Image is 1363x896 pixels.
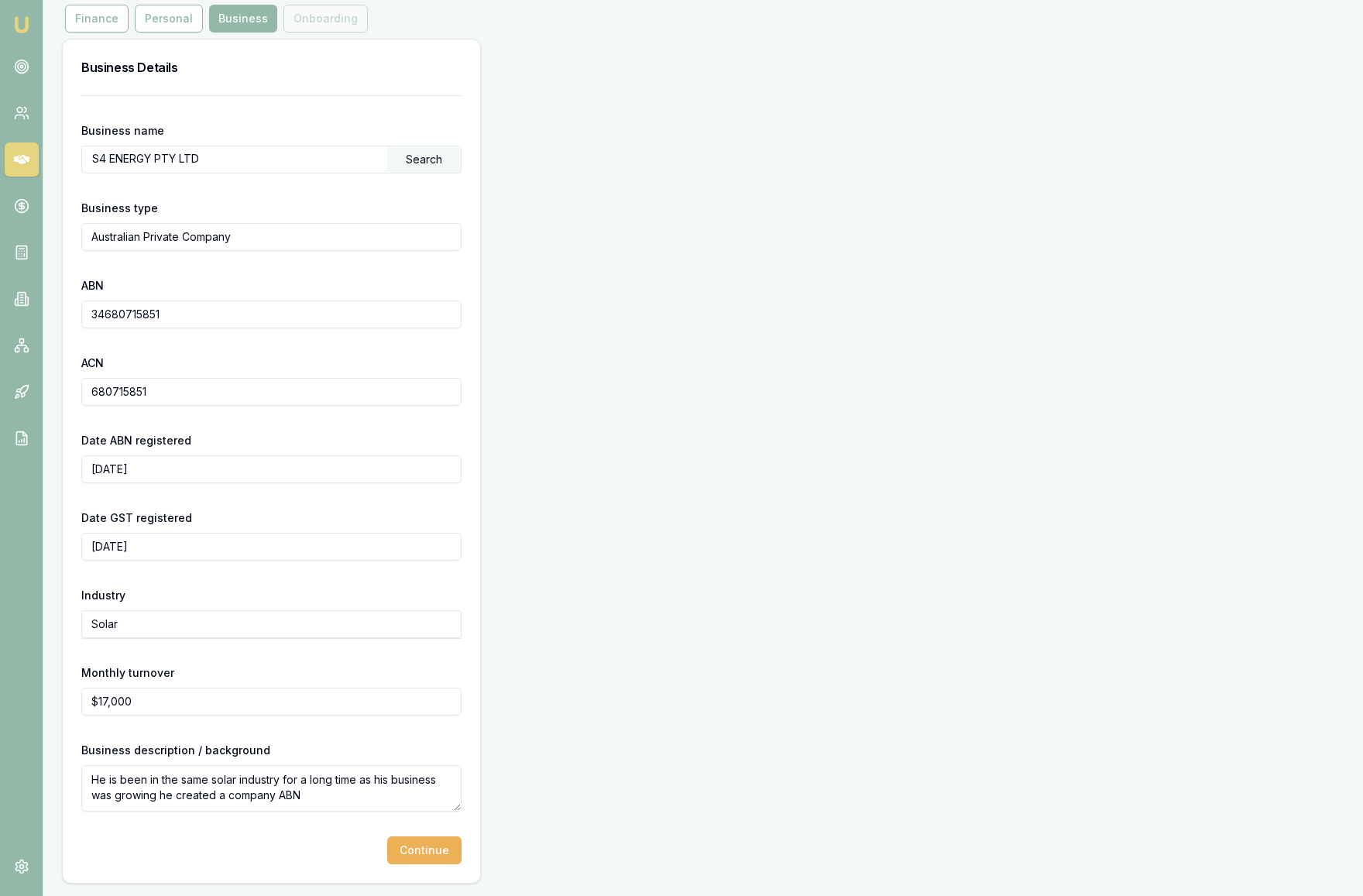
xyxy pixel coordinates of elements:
[81,279,104,292] label: ABN
[81,201,158,215] label: Business type
[135,5,203,33] button: Personal
[81,511,192,524] label: Date GST registered
[387,836,462,864] button: Continue
[387,146,461,173] div: Search
[81,743,270,757] label: Business description / background
[81,666,174,679] label: Monthly turnover
[81,765,462,812] textarea: He is been in the same solar industry for a long time as his business was growing he created a co...
[81,434,191,447] label: Date ABN registered
[12,15,31,34] img: emu-icon-u.png
[81,356,104,369] label: ACN
[82,146,387,171] input: Enter business name
[81,58,462,77] h3: Business Details
[81,455,462,483] input: YYYY-MM-DD
[81,610,462,638] input: Start typing to search for your industry
[81,124,164,137] label: Business name
[65,5,129,33] button: Finance
[81,688,462,716] input: $
[209,5,277,33] button: Business
[81,589,125,602] label: Industry
[81,533,462,561] input: YYYY-MM-DD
